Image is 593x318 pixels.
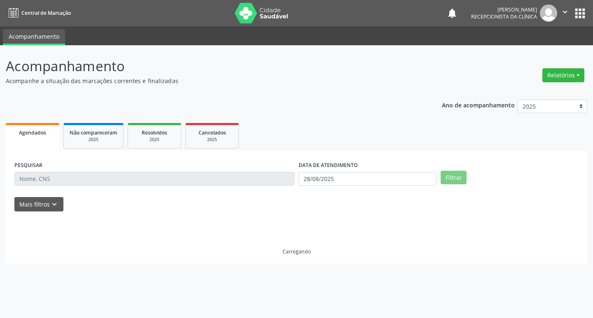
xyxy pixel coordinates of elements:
[3,29,65,45] a: Acompanhamento
[19,129,46,136] span: Agendados
[142,129,167,136] span: Resolvidos
[70,137,117,143] div: 2025
[282,248,311,255] div: Carregando
[198,129,226,136] span: Cancelados
[557,5,573,22] button: 
[471,6,537,13] div: [PERSON_NAME]
[299,172,437,186] input: Selecione um intervalo
[446,7,458,19] button: notifications
[442,100,515,110] p: Ano de acompanhamento
[573,6,587,21] button: apps
[542,68,584,82] button: Relatórios
[6,56,413,77] p: Acompanhamento
[70,129,117,136] span: Não compareceram
[6,6,71,20] a: Central de Marcação
[191,137,233,143] div: 2025
[540,5,557,22] img: img
[471,13,537,20] span: Recepcionista da clínica
[6,77,413,85] p: Acompanhe a situação das marcações correntes e finalizadas
[14,197,63,211] button: Mais filtroskeyboard_arrow_down
[21,9,71,16] span: Central de Marcação
[441,171,467,185] button: Filtrar
[50,200,59,209] i: keyboard_arrow_down
[14,172,294,186] input: Nome, CNS
[560,7,570,16] i: 
[299,159,358,172] label: DATA DE ATENDIMENTO
[14,159,42,172] label: PESQUISAR
[134,137,175,143] div: 2025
